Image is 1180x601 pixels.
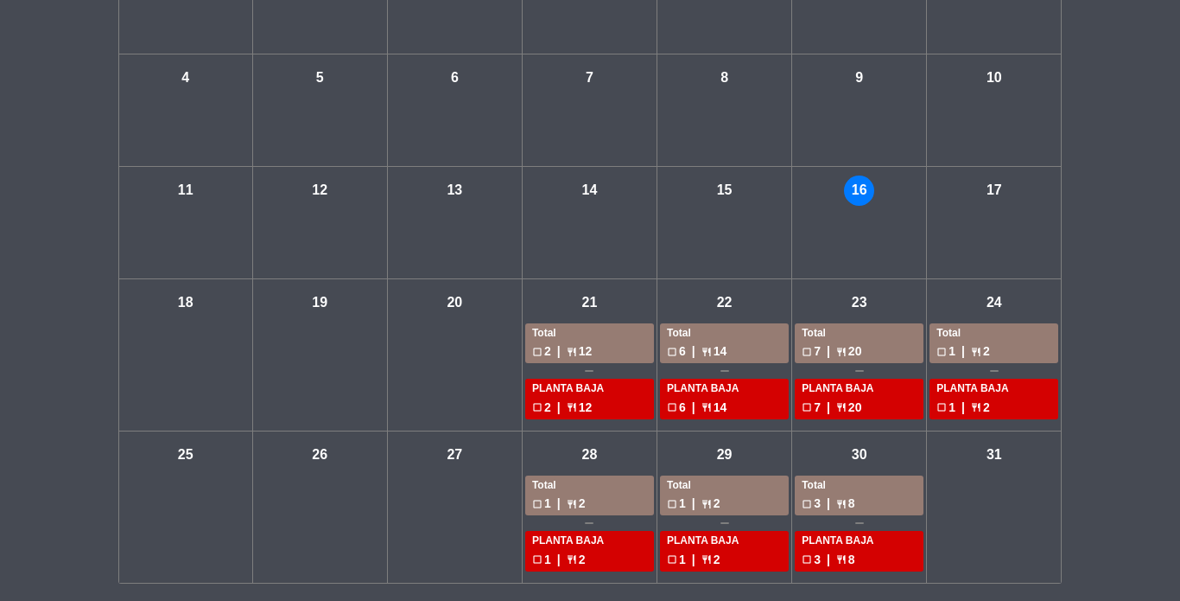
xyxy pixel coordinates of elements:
span: check_box_outline_blank [667,347,677,357]
div: PLANTA BAJA [532,533,647,550]
div: 17 [979,176,1009,206]
span: | [827,398,830,418]
div: PLANTA BAJA [802,380,917,398]
div: 28 [574,440,605,470]
div: 20 [440,288,470,318]
span: check_box_outline_blank [667,402,677,412]
span: | [827,550,830,570]
div: 7 20 [802,398,917,418]
span: check_box_outline_blank [802,347,812,357]
span: | [557,494,561,514]
div: 1 2 [936,342,1051,361]
span: | [827,342,830,361]
div: 6 14 [667,398,782,418]
div: Total [667,477,782,495]
div: 3 8 [802,550,917,570]
span: check_box_outline_blank [532,499,542,509]
span: restaurant [701,499,712,509]
div: Total [936,325,1051,342]
span: restaurant [567,402,577,412]
div: Total [532,325,647,342]
span: restaurant [836,499,847,509]
span: check_box_outline_blank [802,499,812,509]
div: 30 [844,440,874,470]
span: restaurant [701,347,712,357]
div: PLANTA BAJA [936,380,1051,398]
span: restaurant [971,347,981,357]
div: 3 8 [802,494,917,514]
div: Total [802,325,917,342]
span: restaurant [567,554,577,565]
div: Total [667,325,782,342]
div: 11 [170,176,200,206]
div: 6 [440,63,470,93]
span: check_box_outline_blank [532,402,542,412]
span: | [692,342,695,361]
div: 19 [305,288,335,318]
div: 1 2 [667,550,782,570]
span: | [692,550,695,570]
div: 13 [440,176,470,206]
div: 12 [305,176,335,206]
span: | [692,494,695,514]
span: check_box_outline_blank [667,554,677,565]
span: restaurant [701,554,712,565]
div: 29 [709,440,739,470]
span: check_box_outline_blank [936,402,947,412]
span: check_box_outline_blank [802,402,812,412]
span: | [557,342,561,361]
span: restaurant [567,347,577,357]
div: 16 [844,176,874,206]
div: 1 2 [532,550,647,570]
div: PLANTA BAJA [667,380,782,398]
span: | [557,398,561,418]
div: 5 [305,63,335,93]
div: 8 [709,63,739,93]
div: 7 20 [802,342,917,361]
div: 9 [844,63,874,93]
div: 18 [170,288,200,318]
span: check_box_outline_blank [802,554,812,565]
div: Total [802,477,917,495]
div: PLANTA BAJA [802,533,917,550]
div: 1 2 [936,398,1051,418]
div: 25 [170,440,200,470]
div: 22 [709,288,739,318]
div: 4 [170,63,200,93]
div: 23 [844,288,874,318]
span: | [961,398,965,418]
div: 14 [574,176,605,206]
span: check_box_outline_blank [532,347,542,357]
span: check_box_outline_blank [936,347,947,357]
div: 26 [305,440,335,470]
span: restaurant [836,554,847,565]
div: 2 12 [532,342,647,361]
div: Total [532,477,647,495]
span: restaurant [971,402,981,412]
div: 31 [979,440,1009,470]
div: 15 [709,176,739,206]
div: PLANTA BAJA [667,533,782,550]
div: 21 [574,288,605,318]
span: check_box_outline_blank [532,554,542,565]
span: restaurant [836,402,847,412]
span: restaurant [701,402,712,412]
div: 1 2 [667,494,782,514]
div: 10 [979,63,1009,93]
div: 27 [440,440,470,470]
span: check_box_outline_blank [667,499,677,509]
span: | [961,342,965,361]
span: | [827,494,830,514]
span: restaurant [836,347,847,357]
span: | [557,550,561,570]
div: 2 12 [532,398,647,418]
span: | [692,398,695,418]
div: PLANTA BAJA [532,380,647,398]
span: restaurant [567,499,577,509]
div: 24 [979,288,1009,318]
div: 7 [574,63,605,93]
div: 1 2 [532,494,647,514]
div: 6 14 [667,342,782,361]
